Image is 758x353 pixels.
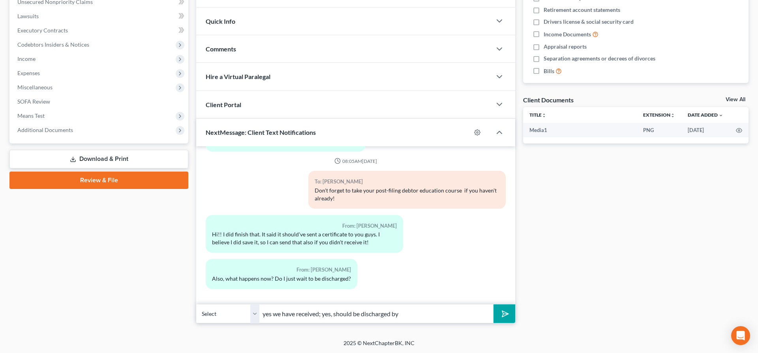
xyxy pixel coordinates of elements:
[523,96,574,104] div: Client Documents
[544,30,591,38] span: Income Documents
[17,112,45,119] span: Means Test
[523,123,637,137] td: Media1
[212,265,351,274] div: From: [PERSON_NAME]
[544,67,554,75] span: Bills
[17,70,40,76] span: Expenses
[315,187,499,202] div: Don't forget to take your post-filing debtor education course if you haven't already!
[688,112,723,118] a: Date Added expand_more
[670,113,675,118] i: unfold_more
[681,123,730,137] td: [DATE]
[206,158,506,164] div: 08:05AM[DATE]
[206,101,241,108] span: Client Portal
[11,23,188,38] a: Executory Contracts
[212,221,397,230] div: From: [PERSON_NAME]
[17,126,73,133] span: Additional Documents
[11,94,188,109] a: SOFA Review
[206,17,235,25] span: Quick Info
[643,112,675,118] a: Extensionunfold_more
[731,326,750,345] div: Open Intercom Messenger
[17,13,39,19] span: Lawsuits
[529,112,546,118] a: Titleunfold_more
[9,172,188,189] a: Review & File
[206,73,270,80] span: Hire a Virtual Paralegal
[11,9,188,23] a: Lawsuits
[9,150,188,168] a: Download & Print
[17,41,89,48] span: Codebtors Insiders & Notices
[544,18,634,26] span: Drivers license & social security card
[17,98,50,105] span: SOFA Review
[726,97,745,102] a: View All
[212,230,397,246] div: Hi!! I did finish that. It said it should've sent a certificate to you guys. I believe I did save...
[206,128,316,136] span: NextMessage: Client Text Notifications
[17,84,53,91] span: Miscellaneous
[719,113,723,118] i: expand_more
[544,43,587,51] span: Appraisal reports
[544,55,655,62] span: Separation agreements or decrees of divorces
[315,177,499,186] div: To: [PERSON_NAME]
[544,6,620,14] span: Retirement account statements
[212,275,351,283] div: Also, what happens now? Do I just wait to be discharged?
[17,55,36,62] span: Income
[17,27,68,34] span: Executory Contracts
[637,123,681,137] td: PNG
[206,45,236,53] span: Comments
[259,304,493,323] input: Say something...
[542,113,546,118] i: unfold_more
